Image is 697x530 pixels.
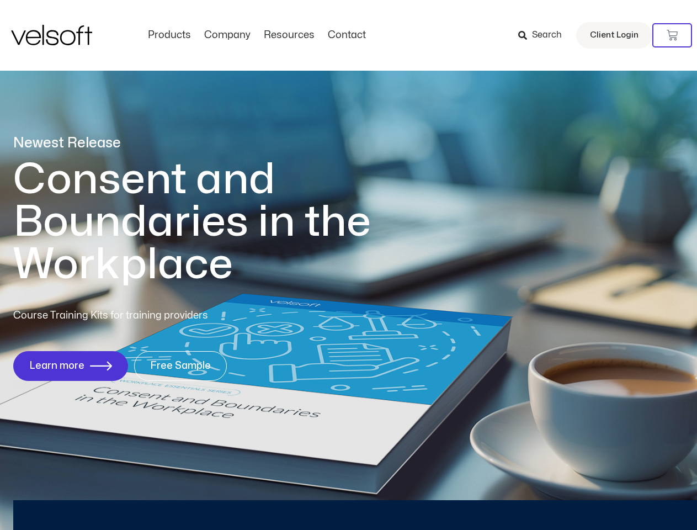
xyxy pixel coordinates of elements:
[13,134,416,153] p: Newest Release
[321,29,373,41] a: ContactMenu Toggle
[29,361,84,372] span: Learn more
[590,28,639,43] span: Client Login
[141,29,198,41] a: ProductsMenu Toggle
[13,351,128,381] a: Learn more
[576,22,652,49] a: Client Login
[141,29,373,41] nav: Menu
[13,158,416,286] h1: Consent and Boundaries in the Workplace
[11,25,92,45] img: Velsoft Training Materials
[518,26,570,45] a: Search
[13,308,288,324] p: Course Training Kits for training providers
[150,361,211,372] span: Free Sample
[198,29,257,41] a: CompanyMenu Toggle
[134,351,227,381] a: Free Sample
[257,29,321,41] a: ResourcesMenu Toggle
[532,28,562,43] span: Search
